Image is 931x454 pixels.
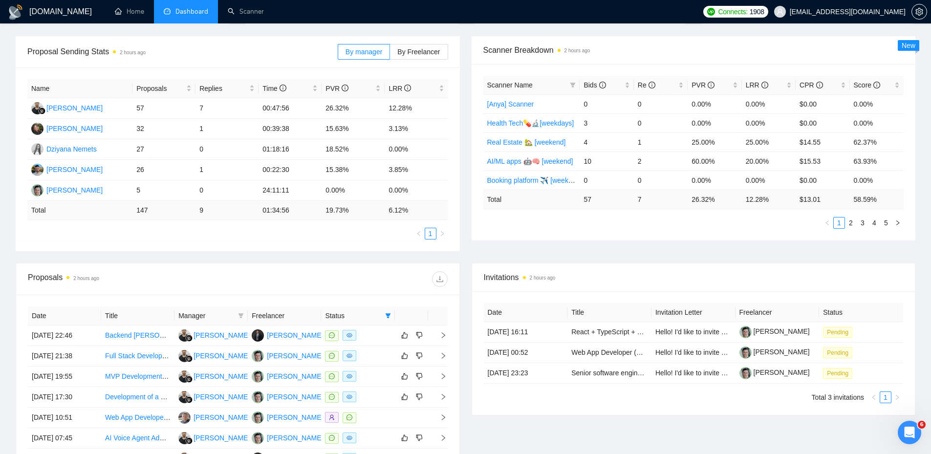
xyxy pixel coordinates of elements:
a: 1 [880,392,891,403]
td: 0 [634,171,688,190]
span: Replies [199,83,247,94]
span: info-circle [761,82,768,88]
a: WY[PERSON_NAME] [178,413,250,421]
span: right [894,394,900,400]
span: Pending [823,368,852,379]
span: right [432,332,447,339]
li: 2 [845,217,857,229]
div: [PERSON_NAME] [194,330,250,341]
td: 147 [132,201,195,220]
td: Full Stack Developer for Internal Tool Creation [101,346,174,367]
span: 6 [918,421,926,429]
th: Proposals [132,79,195,98]
td: 26 [132,160,195,180]
span: New [902,42,915,49]
span: dashboard [164,8,171,15]
td: [DATE] 00:52 [484,343,568,363]
img: YN [252,432,264,444]
img: FG [31,102,43,114]
a: YN[PERSON_NAME] [252,392,323,400]
td: 0.00% [688,113,741,132]
td: 6.12 % [385,201,448,220]
img: upwork-logo.png [707,8,715,16]
td: [DATE] 22:46 [28,325,101,346]
span: dislike [416,352,423,360]
span: info-circle [599,82,606,88]
li: Next Page [891,391,903,403]
a: 3 [857,217,868,228]
td: $14.55 [796,132,849,151]
td: $ 13.01 [796,190,849,209]
td: 0 [580,171,633,190]
a: 2 [845,217,856,228]
div: [PERSON_NAME] [46,164,103,175]
span: dislike [416,331,423,339]
span: LRR [389,85,411,92]
a: setting [911,8,927,16]
span: filter [383,308,393,323]
td: 63.93% [850,151,904,171]
span: Invitations [484,271,904,283]
a: FG[PERSON_NAME] [31,104,103,111]
th: Replies [195,79,259,98]
img: c1Tebym3BND9d52IcgAhOjDIggZNrr93DrArCnDDhQCo9DNa2fMdUdlKkX3cX7l7jn [739,326,752,338]
span: left [871,394,877,400]
a: 1 [834,217,844,228]
img: YN [252,350,264,362]
span: Status [325,310,381,321]
span: By Freelancer [397,48,440,56]
th: Title [567,303,651,322]
a: Booking platform ✈️ [weekend] [487,176,582,184]
a: HH[PERSON_NAME] [31,124,103,132]
span: filter [236,308,246,323]
td: 0.00% [850,171,904,190]
td: 20.00% [742,151,796,171]
td: Development of a Custom Chart Type, MT5 (preferred) or Sierra Chart [101,387,174,408]
span: info-circle [404,85,411,91]
a: FG[PERSON_NAME] [178,433,250,441]
button: dislike [413,432,425,444]
span: Re [638,81,655,89]
img: AS [252,329,264,342]
li: 1 [880,391,891,403]
span: Manager [178,310,234,321]
li: Previous Page [413,228,425,239]
td: $15.53 [796,151,849,171]
li: Next Page [436,228,448,239]
th: Manager [174,306,248,325]
td: 0.00% [322,180,385,201]
time: 2 hours ago [564,48,590,53]
time: 2 hours ago [73,276,99,281]
span: like [401,434,408,442]
img: WY [178,411,191,424]
div: [PERSON_NAME] [194,350,250,361]
span: message [346,414,352,420]
td: 15.63% [322,119,385,139]
span: message [329,394,335,400]
a: Pending [823,328,856,336]
td: 57 [580,190,633,209]
div: [PERSON_NAME] [267,350,323,361]
td: 3.13% [385,119,448,139]
time: 2 hours ago [120,50,146,55]
span: left [824,220,830,226]
span: Scanner Breakdown [483,44,904,56]
span: info-circle [280,85,286,91]
span: PVR [692,81,714,89]
td: 0.00% [688,94,741,113]
img: HH [31,123,43,135]
img: DN [31,143,43,155]
td: 3 [580,113,633,132]
img: gigradar-bm.png [39,108,45,114]
button: dislike [413,391,425,403]
a: Health Tech💊🔬[weekdays] [487,119,574,127]
td: Backend Laravel Developer for Ongoing Project [101,325,174,346]
th: Status [819,303,903,322]
span: 1908 [750,6,764,17]
button: dislike [413,350,425,362]
td: 12.28% [385,98,448,119]
div: [PERSON_NAME] [194,432,250,443]
a: [PERSON_NAME] [739,368,810,376]
td: 7 [195,98,259,119]
td: 25.00% [742,132,796,151]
